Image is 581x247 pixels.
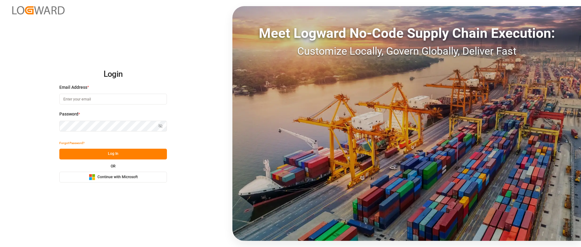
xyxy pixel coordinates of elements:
span: Email Address [59,84,87,91]
input: Enter your email [59,94,167,104]
div: Customize Locally, Govern Globally, Deliver Fast [232,43,581,59]
img: Logward_new_orange.png [12,6,65,14]
button: Log In [59,149,167,159]
button: Continue with Microsoft [59,172,167,182]
span: Password [59,111,78,117]
span: Continue with Microsoft [97,174,138,180]
div: Meet Logward No-Code Supply Chain Execution: [232,23,581,43]
small: OR [111,164,116,168]
button: Forgot Password? [59,138,85,149]
h2: Login [59,65,167,84]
